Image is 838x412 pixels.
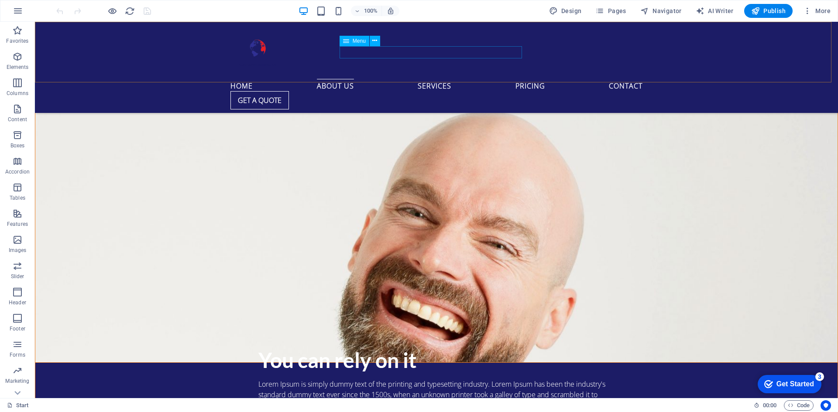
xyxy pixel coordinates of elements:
iframe: To enrich screen reader interactions, please activate Accessibility in Grammarly extension settings [35,22,838,398]
button: 100% [351,6,382,16]
button: More [800,4,834,18]
button: Usercentrics [821,400,831,411]
button: Navigator [637,4,685,18]
p: Accordion [5,168,30,175]
p: Features [7,221,28,228]
p: Images [9,247,27,254]
p: Boxes [10,142,25,149]
span: Navigator [640,7,682,15]
span: : [769,402,770,409]
p: Header [9,299,26,306]
button: Publish [744,4,793,18]
button: reload [124,6,135,16]
span: AI Writer [696,7,734,15]
h6: 100% [364,6,378,16]
span: More [803,7,831,15]
span: 00 00 [763,400,776,411]
span: Pages [595,7,626,15]
h6: Session time [754,400,777,411]
p: Marketing [5,378,29,385]
button: Pages [592,4,629,18]
div: Design (Ctrl+Alt+Y) [546,4,585,18]
i: On resize automatically adjust zoom level to fit chosen device. [387,7,395,15]
p: Forms [10,351,25,358]
i: Reload page [125,6,135,16]
p: Content [8,116,27,123]
p: Columns [7,90,28,97]
span: Code [788,400,810,411]
a: Click to cancel selection. Double-click to open Pages [7,400,29,411]
button: AI Writer [692,4,737,18]
span: Publish [751,7,786,15]
iframe: To enrich screen reader interactions, please activate Accessibility in Grammarly extension settings [751,371,825,397]
p: Footer [10,325,25,332]
button: Design [546,4,585,18]
span: Menu [353,38,366,44]
p: Elements [7,64,29,71]
button: Click here to leave preview mode and continue editing [107,6,117,16]
p: Slider [11,273,24,280]
span: Design [549,7,582,15]
p: Favorites [6,37,28,44]
button: Code [784,400,814,411]
p: Tables [10,194,25,201]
